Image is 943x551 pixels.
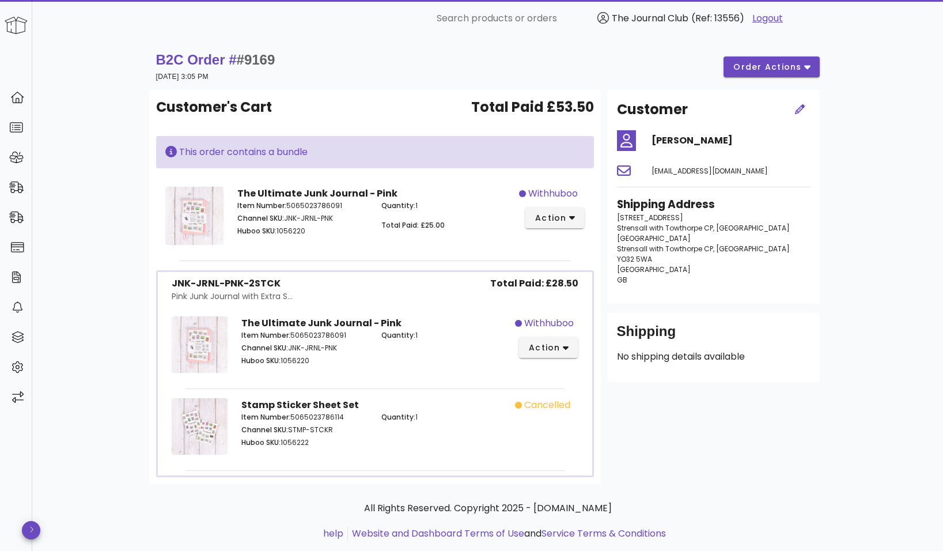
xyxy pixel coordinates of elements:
[241,437,281,447] span: Huboo SKU:
[652,134,811,148] h4: [PERSON_NAME]
[241,412,290,422] span: Item Number:
[541,527,666,540] a: Service Terms & Conditions
[237,226,368,236] p: 1056220
[237,226,277,236] span: Huboo SKU:
[158,501,817,515] p: All Rights Reserved. Copyright 2025 - [DOMAIN_NAME]
[241,356,368,366] p: 1056220
[612,12,688,25] span: The Journal Club
[352,527,524,540] a: Website and Dashboard Terms of Use
[237,187,397,200] strong: The Ultimate Junk Journal - Pink
[724,56,819,77] button: order actions
[165,145,585,159] div: This order contains a bundle
[237,201,368,211] p: 5065023786091
[241,437,368,448] p: 1056222
[237,52,275,67] span: #9169
[172,277,293,290] div: JNK-JRNL-PNK-2STCK
[752,12,783,25] a: Logout
[524,316,574,330] span: withhuboo
[241,330,290,340] span: Item Number:
[733,61,802,73] span: order actions
[241,316,402,330] strong: The Ultimate Junk Journal - Pink
[381,201,512,211] p: 1
[617,275,627,285] span: GB
[617,322,811,350] div: Shipping
[617,197,811,213] h3: Shipping Address
[617,223,790,233] span: Strensall with Towthorpe CP, [GEOGRAPHIC_DATA]
[381,220,445,230] span: Total Paid: £25.00
[381,330,415,340] span: Quantity:
[348,527,666,541] li: and
[524,398,570,412] span: cancelled
[237,213,368,224] p: JNK-JRNL-PNK
[617,254,652,264] span: YO32 5WA
[241,425,368,435] p: STMP-STCKR
[241,330,368,341] p: 5065023786091
[172,290,293,303] div: Pink Junk Journal with Extra S...
[156,52,275,67] strong: B2C Order #
[241,425,288,435] span: Channel SKU:
[381,412,415,422] span: Quantity:
[156,73,209,81] small: [DATE] 3:05 PM
[691,12,744,25] span: (Ref: 13556)
[237,213,284,223] span: Channel SKU:
[165,187,224,245] img: Product Image
[381,412,508,422] p: 1
[528,342,561,354] span: action
[172,398,228,455] img: Product Image
[617,213,683,222] span: [STREET_ADDRESS]
[617,265,691,274] span: [GEOGRAPHIC_DATA]
[617,99,688,120] h2: Customer
[172,316,228,373] img: Product Image
[471,97,594,118] span: Total Paid £53.50
[652,166,768,176] span: [EMAIL_ADDRESS][DOMAIN_NAME]
[617,233,691,243] span: [GEOGRAPHIC_DATA]
[528,187,578,201] span: withhuboo
[156,97,272,118] span: Customer's Cart
[535,212,567,224] span: action
[381,201,415,210] span: Quantity:
[241,356,281,365] span: Huboo SKU:
[241,343,368,353] p: JNK-JRNL-PNK
[617,244,790,254] span: Strensall with Towthorpe CP, [GEOGRAPHIC_DATA]
[5,17,28,34] img: Huboo Logo
[241,398,359,412] strong: Stamp Sticker Sheet Set
[323,527,343,540] a: help
[617,350,811,364] p: No shipping details available
[241,343,288,353] span: Channel SKU:
[381,330,508,341] p: 1
[490,277,578,290] span: Total Paid: £28.50
[519,337,578,358] button: action
[241,412,368,422] p: 5065023786114
[237,201,286,210] span: Item Number:
[525,207,585,228] button: action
